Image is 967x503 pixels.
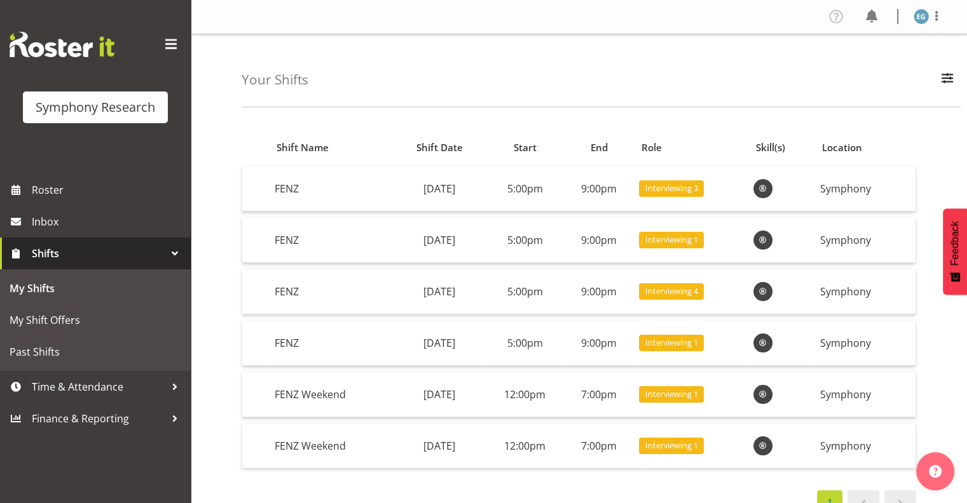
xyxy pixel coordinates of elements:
[565,269,634,314] td: 9:00pm
[277,140,329,155] span: Shift Name
[486,269,564,314] td: 5:00pm
[32,377,165,396] span: Time & Attendance
[591,140,608,155] span: End
[815,372,916,417] td: Symphony
[32,244,165,263] span: Shifts
[3,272,188,304] a: My Shifts
[565,166,634,211] td: 9:00pm
[645,182,698,194] span: Interviewing 3
[943,208,967,295] button: Feedback - Show survey
[393,218,486,263] td: [DATE]
[645,234,698,246] span: Interviewing 1
[645,285,698,297] span: Interviewing 4
[32,409,165,428] span: Finance & Reporting
[815,166,916,211] td: Symphony
[270,372,394,417] td: FENZ Weekend
[486,321,564,366] td: 5:00pm
[270,218,394,263] td: FENZ
[393,269,486,314] td: [DATE]
[416,140,463,155] span: Shift Date
[10,342,181,361] span: Past Shifts
[10,311,181,330] span: My Shift Offers
[270,321,394,366] td: FENZ
[486,166,564,211] td: 5:00pm
[270,424,394,468] td: FENZ Weekend
[32,212,184,231] span: Inbox
[645,439,698,452] span: Interviewing 1
[514,140,537,155] span: Start
[822,140,862,155] span: Location
[10,32,114,57] img: Rosterit website logo
[393,321,486,366] td: [DATE]
[486,424,564,468] td: 12:00pm
[32,180,184,199] span: Roster
[3,336,188,368] a: Past Shifts
[815,321,916,366] td: Symphony
[270,269,394,314] td: FENZ
[270,166,394,211] td: FENZ
[914,9,929,24] img: evelyn-gray1866.jpg
[645,337,698,349] span: Interviewing 1
[393,372,486,417] td: [DATE]
[486,372,564,417] td: 12:00pm
[934,66,961,94] button: Filter Employees
[393,424,486,468] td: [DATE]
[815,218,916,263] td: Symphony
[393,166,486,211] td: [DATE]
[815,424,916,468] td: Symphony
[949,221,961,265] span: Feedback
[565,424,634,468] td: 7:00pm
[486,218,564,263] td: 5:00pm
[565,321,634,366] td: 9:00pm
[755,140,785,155] span: Skill(s)
[242,72,308,87] h4: Your Shifts
[815,269,916,314] td: Symphony
[565,218,634,263] td: 9:00pm
[929,465,942,478] img: help-xxl-2.png
[565,372,634,417] td: 7:00pm
[641,140,661,155] span: Role
[645,388,698,400] span: Interviewing 1
[3,304,188,336] a: My Shift Offers
[10,279,181,298] span: My Shifts
[36,98,155,117] div: Symphony Research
